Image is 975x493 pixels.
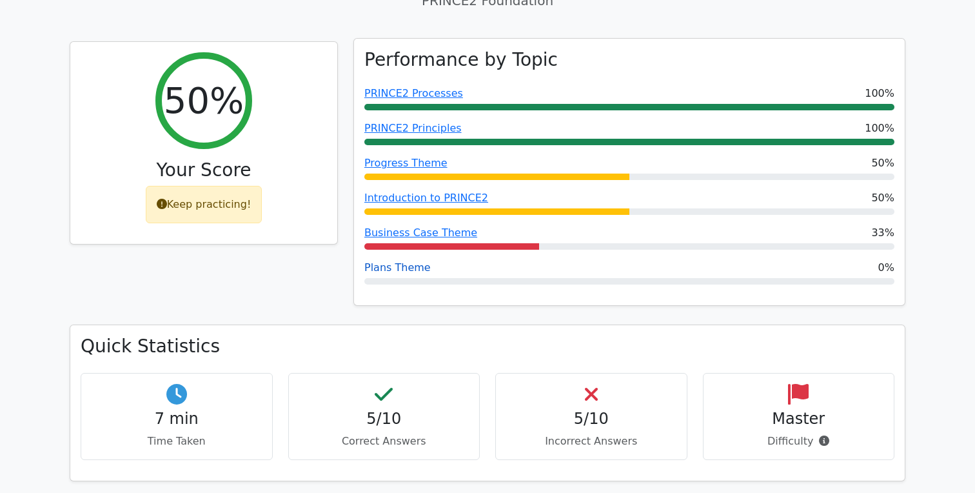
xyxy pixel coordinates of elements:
[81,336,894,357] h3: Quick Statistics
[714,410,884,428] h4: Master
[364,122,462,134] a: PRINCE2 Principles
[871,190,894,206] span: 50%
[299,410,469,428] h4: 5/10
[364,226,477,239] a: Business Case Theme
[92,410,262,428] h4: 7 min
[871,225,894,241] span: 33%
[878,260,894,276] span: 0%
[364,87,463,99] a: PRINCE2 Processes
[714,434,884,449] p: Difficulty
[865,121,894,136] span: 100%
[299,434,469,449] p: Correct Answers
[865,86,894,101] span: 100%
[871,156,894,171] span: 50%
[364,261,431,274] a: Plans Theme
[146,186,262,223] div: Keep practicing!
[92,434,262,449] p: Time Taken
[364,192,488,204] a: Introduction to PRINCE2
[506,434,676,449] p: Incorrect Answers
[364,49,558,71] h3: Performance by Topic
[81,159,327,181] h3: Your Score
[164,79,244,122] h2: 50%
[364,157,448,169] a: Progress Theme
[506,410,676,428] h4: 5/10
